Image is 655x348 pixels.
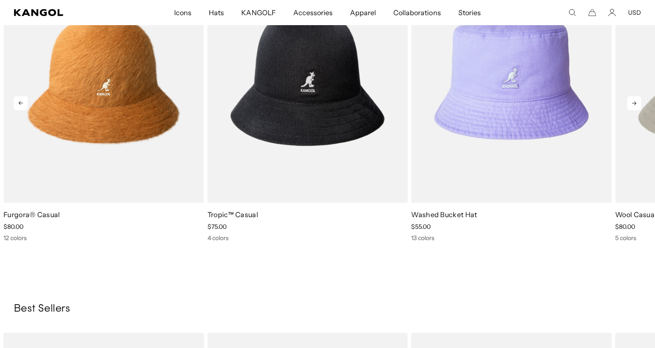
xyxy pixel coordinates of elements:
[3,210,60,219] a: Furgora® Casual
[3,223,23,231] span: $80.00
[3,234,204,242] div: 12 colors
[608,9,616,16] a: Account
[14,302,641,315] h3: Best Sellers
[588,9,596,16] button: Cart
[568,9,576,16] summary: Search here
[411,210,477,219] a: Washed Bucket Hat
[208,234,408,242] div: 4 colors
[208,210,258,219] a: Tropic™ Casual
[14,9,115,16] a: Kangol
[411,223,431,231] span: $55.00
[628,9,641,16] button: USD
[208,223,227,231] span: $75.00
[411,234,612,242] div: 13 colors
[615,223,635,231] span: $80.00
